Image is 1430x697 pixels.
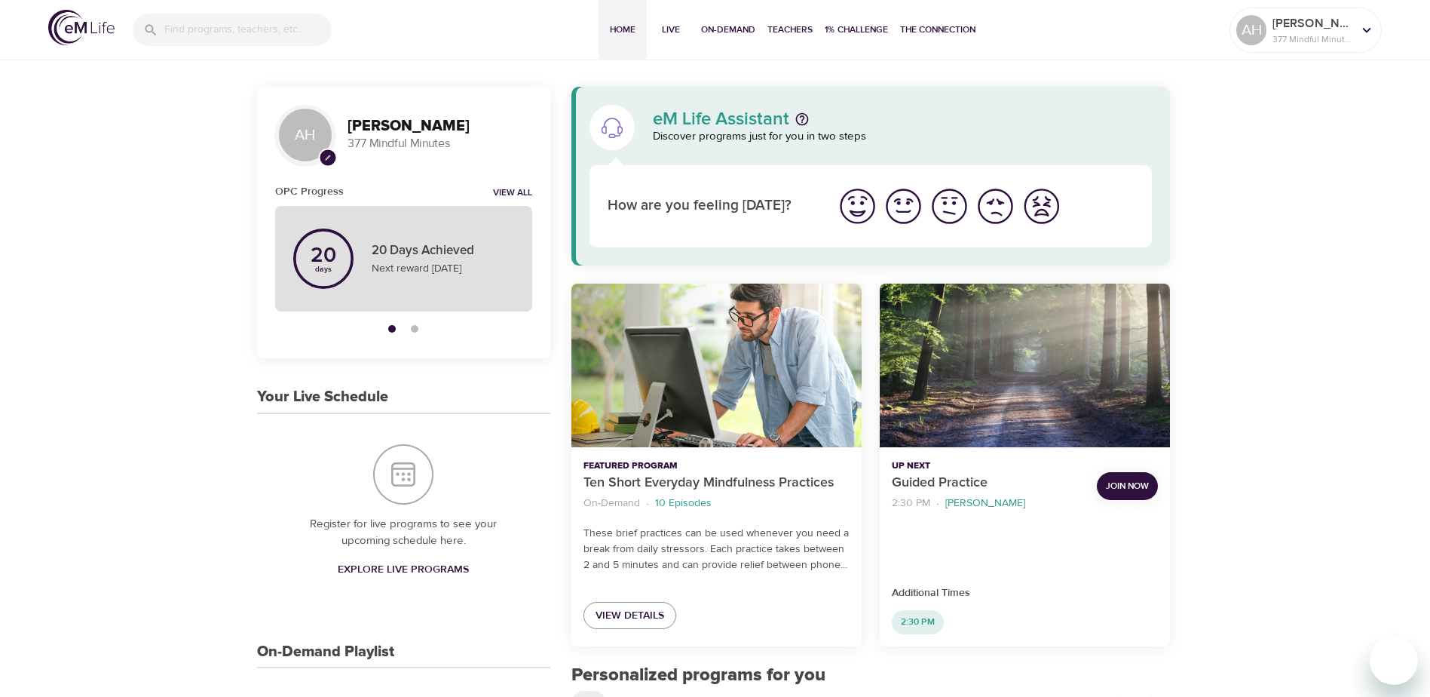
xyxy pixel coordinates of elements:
span: On-Demand [701,22,755,38]
img: worst [1021,186,1062,227]
img: great [837,186,878,227]
p: Discover programs just for you in two steps [653,128,1153,146]
h2: Personalized programs for you [571,665,1171,686]
div: AH [275,105,335,165]
p: How are you feeling [DATE]? [608,195,816,217]
iframe: Button to launch messaging window [1370,637,1418,685]
p: 20 Days Achieved [372,241,514,261]
p: 20 [311,245,336,266]
button: Join Now [1097,472,1158,500]
p: Ten Short Everyday Mindfulness Practices [583,473,850,493]
p: [PERSON_NAME] [945,496,1025,511]
p: eM Life Assistant [653,110,789,128]
button: I'm feeling worst [1018,183,1064,229]
span: The Connection [900,22,975,38]
button: I'm feeling bad [972,183,1018,229]
nav: breadcrumb [583,493,850,514]
div: 2:30 PM [892,610,944,634]
span: Explore Live Programs [338,560,469,579]
p: Register for live programs to see your upcoming schedule here. [287,516,520,550]
button: I'm feeling good [880,183,926,229]
p: These brief practices can be used whenever you need a break from daily stressors. Each practice t... [583,526,850,573]
p: Featured Program [583,459,850,473]
h3: [PERSON_NAME] [348,118,532,135]
p: days [311,266,336,272]
span: Home [605,22,641,38]
img: bad [975,186,1016,227]
span: 1% Challenge [825,22,888,38]
span: Join Now [1106,478,1149,494]
span: Teachers [767,22,813,38]
p: Up Next [892,459,1085,473]
img: Your Live Schedule [373,444,433,505]
span: 2:30 PM [892,616,944,628]
p: 377 Mindful Minutes [348,135,532,152]
p: 2:30 PM [892,496,930,511]
p: 10 Episodes [655,496,712,511]
p: Additional Times [892,585,1158,601]
p: 377 Mindful Minutes [1272,32,1352,46]
button: Guided Practice [880,284,1170,447]
img: eM Life Assistant [600,115,624,140]
h3: On-Demand Playlist [257,643,394,661]
h6: OPC Progress [275,183,344,200]
p: Guided Practice [892,473,1085,493]
a: View all notifications [493,187,532,200]
img: logo [48,10,115,45]
p: Next reward [DATE] [372,261,514,277]
img: ok [929,186,970,227]
button: I'm feeling ok [926,183,972,229]
button: I'm feeling great [834,183,880,229]
input: Find programs, teachers, etc... [164,14,332,46]
li: · [646,493,649,514]
p: On-Demand [583,496,640,511]
img: good [883,186,924,227]
nav: breadcrumb [892,493,1085,514]
li: · [936,493,939,514]
h3: Your Live Schedule [257,388,388,406]
div: AH [1236,15,1266,45]
span: Live [653,22,689,38]
a: Explore Live Programs [332,556,475,584]
span: View Details [596,606,664,625]
a: View Details [583,602,676,630]
p: [PERSON_NAME] [1272,14,1352,32]
button: Ten Short Everyday Mindfulness Practices [571,284,862,447]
